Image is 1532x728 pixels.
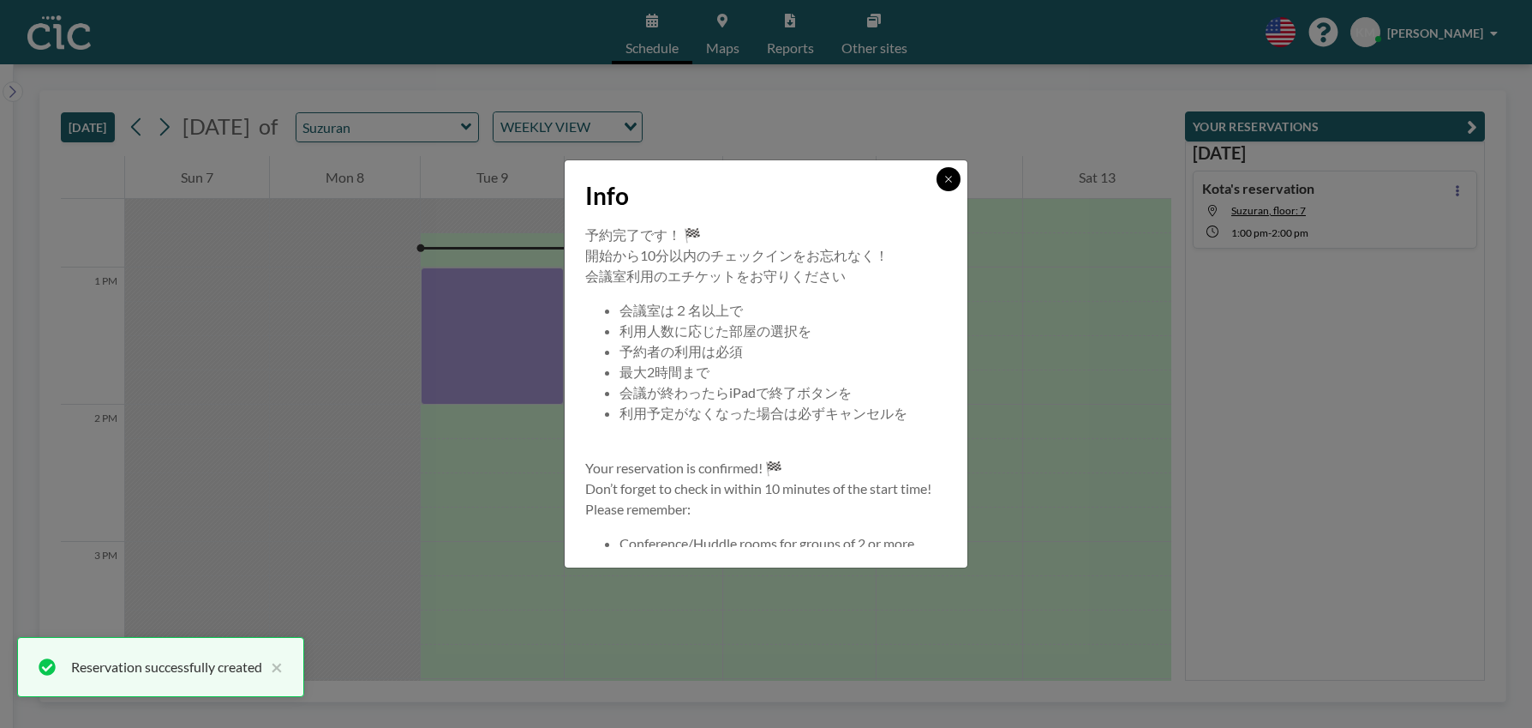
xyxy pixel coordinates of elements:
div: Reservation successfully created [71,657,262,677]
span: Conference/Huddle rooms for groups of 2 or more [619,535,914,551]
span: 最大2時間まで [619,364,709,380]
span: 会議室は２名以上で [619,302,743,318]
span: 開始から10分以内のチェックインをお忘れなく！ [585,247,889,263]
span: Please remember: [585,501,691,517]
span: 利用予定がなくなった場合は必ずキャンセルを [619,405,907,421]
span: Don’t forget to check in within 10 minutes of the start time! [585,480,931,496]
span: Your reservation is confirmed! 🏁 [585,460,782,476]
span: 会議室利用のエチケットをお守りください [585,268,846,284]
button: close [262,657,283,677]
span: 利用人数に応じた部屋の選択を [619,322,811,339]
span: 会議が終わったらiPadで終了ボタンを [619,384,852,400]
span: 予約完了です！ 🏁 [585,226,701,243]
span: Info [585,181,629,211]
span: 予約者の利用は必須 [619,343,743,359]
